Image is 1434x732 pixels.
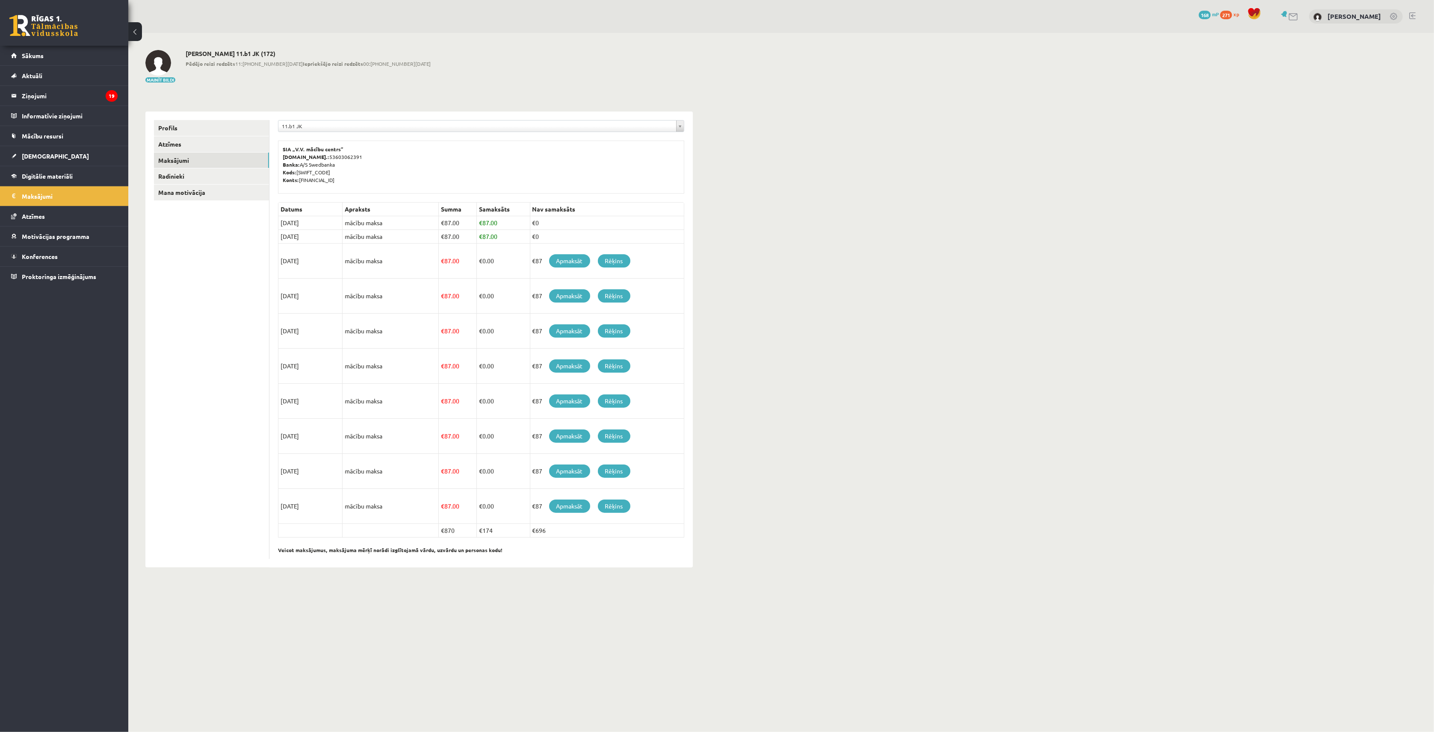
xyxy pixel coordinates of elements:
a: [DEMOGRAPHIC_DATA] [11,146,118,166]
span: 11:[PHONE_NUMBER][DATE] 00:[PHONE_NUMBER][DATE] [186,60,431,68]
td: 0.00 [476,419,530,454]
span: € [441,397,444,405]
td: 87.00 [439,244,477,279]
td: €87 [530,419,684,454]
span: Sākums [22,52,44,59]
a: Rēķins [598,500,630,513]
td: mācību maksa [343,349,439,384]
a: Atzīmes [11,206,118,226]
a: Apmaksāt [549,289,590,303]
span: mP [1212,11,1219,18]
a: 168 mP [1199,11,1219,18]
span: Digitālie materiāli [22,172,73,180]
td: mācību maksa [343,279,439,314]
td: [DATE] [278,279,343,314]
b: Konts: [283,176,299,183]
td: mācību maksa [343,230,439,244]
span: € [441,292,444,300]
td: mācību maksa [343,419,439,454]
td: €87 [530,489,684,524]
a: 271 xp [1220,11,1243,18]
td: mācību maksa [343,314,439,349]
td: [DATE] [278,349,343,384]
td: €87 [530,349,684,384]
a: Maksājumi [154,153,269,168]
td: [DATE] [278,216,343,230]
a: Informatīvie ziņojumi [11,106,118,126]
span: € [479,362,482,370]
span: € [441,502,444,510]
th: Summa [439,203,477,216]
b: Banka: [283,161,300,168]
span: € [441,327,444,335]
td: 87.00 [439,314,477,349]
td: 0.00 [476,384,530,419]
span: € [441,219,444,226]
legend: Maksājumi [22,186,118,206]
a: Apmaksāt [549,464,590,478]
a: Apmaksāt [549,254,590,268]
th: Datums [278,203,343,216]
img: Maksims Baltais [1313,13,1322,21]
td: [DATE] [278,244,343,279]
span: € [479,327,482,335]
a: Apmaksāt [549,359,590,373]
td: [DATE] [278,314,343,349]
h2: [PERSON_NAME] 11.b1 JK (172) [186,50,431,57]
a: Konferences [11,247,118,266]
a: Apmaksāt [549,429,590,443]
td: mācību maksa [343,454,439,489]
th: Samaksāts [476,203,530,216]
td: 0.00 [476,244,530,279]
span: xp [1233,11,1239,18]
span: € [479,232,482,240]
td: €870 [439,524,477,538]
td: mācību maksa [343,216,439,230]
b: [DOMAIN_NAME].: [283,153,329,160]
span: 11.b1 JK [282,121,673,132]
td: 0.00 [476,279,530,314]
span: € [479,467,482,475]
a: Rēķins [598,429,630,443]
span: € [479,397,482,405]
td: 87.00 [439,230,477,244]
a: Apmaksāt [549,394,590,408]
span: € [479,432,482,440]
td: 87.00 [439,384,477,419]
a: Motivācijas programma [11,226,118,246]
a: Mana motivācija [154,185,269,200]
a: Atzīmes [154,136,269,152]
td: mācību maksa [343,489,439,524]
td: €87 [530,314,684,349]
a: Ziņojumi19 [11,86,118,106]
span: 168 [1199,11,1211,19]
td: [DATE] [278,419,343,454]
td: 87.00 [476,216,530,230]
td: [DATE] [278,230,343,244]
span: [DEMOGRAPHIC_DATA] [22,152,89,160]
td: €87 [530,384,684,419]
a: Mācību resursi [11,126,118,146]
td: €87 [530,279,684,314]
a: Radinieki [154,168,269,184]
span: Konferences [22,253,58,260]
a: Proktoringa izmēģinājums [11,267,118,286]
th: Nav samaksāts [530,203,684,216]
td: €174 [476,524,530,538]
a: Sākums [11,46,118,65]
b: SIA „V.V. mācību centrs” [283,146,344,153]
legend: Informatīvie ziņojumi [22,106,118,126]
span: € [441,362,444,370]
td: €87 [530,454,684,489]
a: Apmaksāt [549,500,590,513]
a: Rēķins [598,394,630,408]
td: €0 [530,216,684,230]
span: € [441,232,444,240]
a: Apmaksāt [549,324,590,338]
td: 87.00 [439,349,477,384]
span: Aktuāli [22,72,42,79]
th: Apraksts [343,203,439,216]
td: 87.00 [439,419,477,454]
span: € [441,467,444,475]
b: Pēdējo reizi redzēts [186,60,235,67]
